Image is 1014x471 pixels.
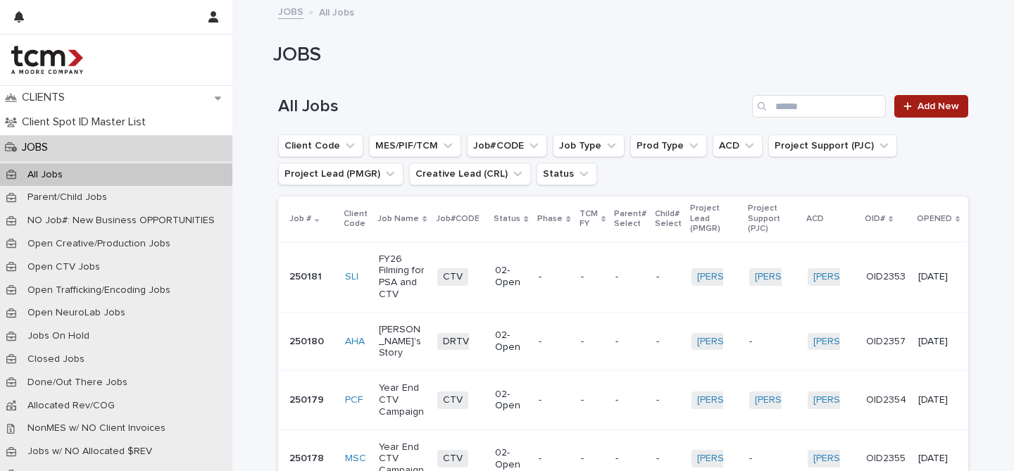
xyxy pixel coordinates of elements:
[615,271,645,283] p: -
[539,336,569,348] p: -
[615,336,645,348] p: -
[768,134,897,157] button: Project Support (PJC)
[467,134,547,157] button: Job#CODE
[813,394,914,406] a: [PERSON_NAME]-TCM
[409,163,531,185] button: Creative Lead (CRL)
[289,211,311,227] p: Job #
[437,391,468,409] span: CTV
[866,271,907,283] p: OID2353
[697,336,798,348] a: [PERSON_NAME]-TCM
[697,394,798,406] a: [PERSON_NAME]-TCM
[289,394,334,406] p: 250179
[16,377,139,389] p: Done/Out There Jobs
[553,134,625,157] button: Job Type
[278,3,303,19] a: JOBS
[16,215,226,227] p: NO Job#: New Business OPPORTUNITIES
[918,453,958,465] p: [DATE]
[16,141,59,154] p: JOBS
[749,336,796,348] p: -
[865,211,885,227] p: OID#
[539,271,569,283] p: -
[581,336,604,348] p: -
[749,453,796,465] p: -
[813,336,914,348] a: [PERSON_NAME]-TCM
[495,265,527,289] p: 02-Open
[918,394,958,406] p: [DATE]
[344,206,369,232] p: Client Code
[806,211,824,227] p: ACD
[437,450,468,467] span: CTV
[697,453,798,465] a: [PERSON_NAME]-TCM
[748,201,798,237] p: Project Support (PJC)
[918,336,958,348] p: [DATE]
[345,336,365,348] a: AHA
[345,453,366,465] a: MSC
[615,394,645,406] p: -
[656,394,680,406] p: -
[580,206,598,232] p: TCM FY
[615,453,645,465] p: -
[656,271,680,283] p: -
[16,284,182,296] p: Open Trafficking/Encoding Jobs
[495,447,527,471] p: 02-Open
[16,191,118,203] p: Parent/Child Jobs
[813,271,914,283] a: [PERSON_NAME]-TCM
[345,271,358,283] a: SLI
[377,211,419,227] p: Job Name
[866,394,907,406] p: OID2354
[437,333,475,351] span: DRTV
[495,329,527,353] p: 02-Open
[752,95,886,118] input: Search
[319,4,354,19] p: All Jobs
[813,453,914,465] a: [PERSON_NAME]-TCM
[379,324,426,359] p: [PERSON_NAME]'s Story
[278,163,403,185] button: Project Lead (PMGR)
[436,211,480,227] p: Job#CODE
[289,453,334,465] p: 250178
[918,101,959,111] span: Add New
[697,271,798,283] a: [PERSON_NAME]-TCM
[289,271,334,283] p: 250181
[917,211,952,227] p: OPENED
[614,206,646,232] p: Parent# Select
[630,134,707,157] button: Prod Type
[16,446,163,458] p: Jobs w/ NO Allocated $REV
[894,95,968,118] a: Add New
[11,46,83,74] img: 4hMmSqQkux38exxPVZHQ
[581,271,604,283] p: -
[16,353,96,365] p: Closed Jobs
[494,211,520,227] p: Status
[655,206,682,232] p: Child# Select
[918,271,958,283] p: [DATE]
[16,115,157,129] p: Client Spot ID Master List
[16,91,76,104] p: CLIENTS
[656,453,680,465] p: -
[537,211,563,227] p: Phase
[16,330,101,342] p: Jobs On Hold
[581,394,604,406] p: -
[345,394,363,406] a: PCF
[437,268,468,286] span: CTV
[581,453,604,465] p: -
[16,169,74,181] p: All Jobs
[755,394,856,406] a: [PERSON_NAME]-TCM
[656,336,680,348] p: -
[16,422,177,434] p: NonMES w/ NO Client Invoices
[16,400,126,412] p: Allocated Rev/COG
[16,261,111,273] p: Open CTV Jobs
[866,453,907,465] p: OID2355
[539,453,569,465] p: -
[289,336,334,348] p: 250180
[495,389,527,413] p: 02-Open
[539,394,569,406] p: -
[713,134,763,157] button: ACD
[278,134,363,157] button: Client Code
[379,253,426,301] p: FY26 Filming for PSA and CTV
[273,44,963,68] h1: JOBS
[379,382,426,417] p: Year End CTV Campaign
[369,134,461,157] button: MES/PIF/TCM
[16,238,182,250] p: Open Creative/Production Jobs
[690,201,740,237] p: Project Lead (PMGR)
[537,163,597,185] button: Status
